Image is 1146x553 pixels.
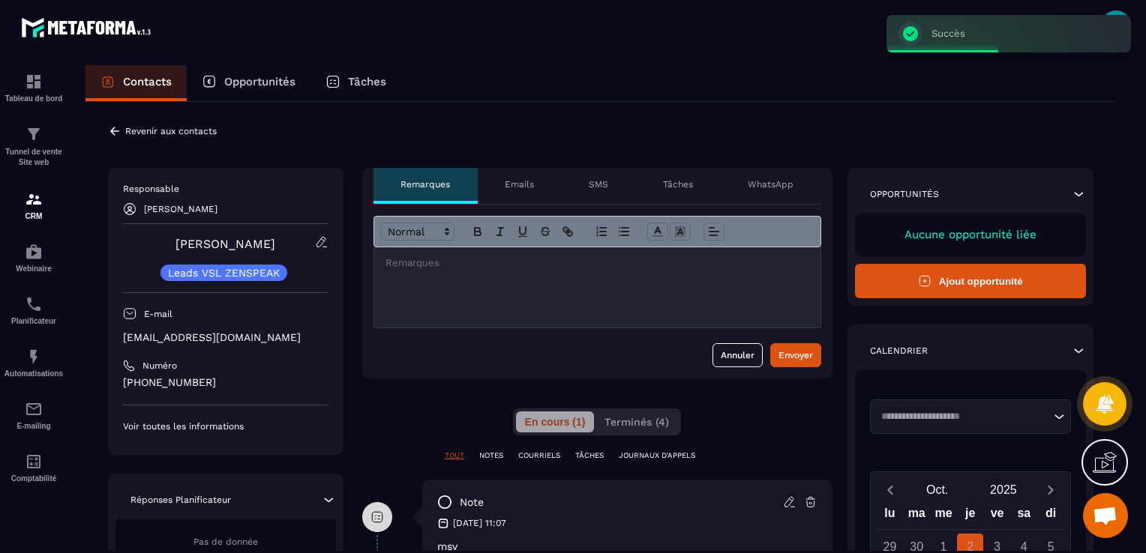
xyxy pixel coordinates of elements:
[4,179,64,232] a: formationformationCRM
[25,400,43,418] img: email
[589,178,608,190] p: SMS
[25,453,43,471] img: accountant
[348,75,386,88] p: Tâches
[770,343,821,367] button: Envoyer
[130,494,231,506] p: Réponses Planificateur
[903,503,930,529] div: ma
[187,65,310,101] a: Opportunités
[142,360,177,372] p: Numéro
[748,178,793,190] p: WhatsApp
[4,114,64,179] a: formationformationTunnel de vente Site web
[1036,480,1064,500] button: Next month
[144,308,172,320] p: E-mail
[778,348,813,363] div: Envoyer
[855,264,1087,298] button: Ajout opportunité
[453,517,506,529] p: [DATE] 11:07
[25,190,43,208] img: formation
[123,376,216,388] ringoverc2c-number-84e06f14122c: [PHONE_NUMBER]
[310,65,401,101] a: Tâches
[619,450,695,461] p: JOURNAUX D'APPELS
[870,188,939,200] p: Opportunités
[1037,503,1064,529] div: di
[4,336,64,389] a: automationsautomationsAutomatisations
[877,480,904,500] button: Previous month
[123,376,216,388] ringoverc2c-84e06f14122c: Call with Ringover
[460,495,484,510] p: note
[663,178,693,190] p: Tâches
[870,399,1072,434] div: Search for option
[4,317,64,325] p: Planificateur
[4,147,64,168] p: Tunnel de vente Site web
[400,178,450,190] p: Remarques
[479,450,503,461] p: NOTES
[21,13,156,41] img: logo
[445,450,464,461] p: TOUT
[4,441,64,494] a: accountantaccountantComptabilité
[575,450,604,461] p: TÂCHES
[525,416,585,428] span: En cours (1)
[85,65,187,101] a: Contacts
[516,411,594,432] button: En cours (1)
[123,330,328,345] p: [EMAIL_ADDRESS][DOMAIN_NAME]
[4,422,64,430] p: E-mailing
[25,73,43,91] img: formation
[4,389,64,441] a: emailemailE-mailing
[712,343,763,367] button: Annuler
[4,474,64,483] p: Comptabilité
[970,477,1036,503] button: Open years overlay
[123,420,328,432] p: Voir toutes les informations
[518,450,560,461] p: COURRIELS
[224,75,295,88] p: Opportunités
[437,540,817,552] p: msv
[123,75,172,88] p: Contacts
[1083,493,1128,538] div: Ouvrir le chat
[4,232,64,284] a: automationsautomationsWebinaire
[168,268,280,278] p: Leads VSL ZENSPEAK
[876,409,1051,424] input: Search for option
[877,503,904,529] div: lu
[123,183,328,195] p: Responsable
[25,348,43,366] img: automations
[25,295,43,313] img: scheduler
[25,243,43,261] img: automations
[144,204,217,214] p: [PERSON_NAME]
[505,178,534,190] p: Emails
[930,503,957,529] div: me
[870,345,928,357] p: Calendrier
[25,125,43,143] img: formation
[4,265,64,273] p: Webinaire
[4,61,64,114] a: formationformationTableau de bord
[870,228,1072,241] p: Aucune opportunité liée
[193,537,258,547] span: Pas de donnée
[904,477,970,503] button: Open months overlay
[957,503,984,529] div: je
[1010,503,1037,529] div: sa
[4,369,64,378] p: Automatisations
[984,503,1011,529] div: ve
[125,126,217,136] p: Revenir aux contacts
[175,237,275,251] a: [PERSON_NAME]
[4,94,64,103] p: Tableau de bord
[595,411,678,432] button: Terminés (4)
[604,416,669,428] span: Terminés (4)
[4,284,64,336] a: schedulerschedulerPlanificateur
[4,212,64,220] p: CRM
